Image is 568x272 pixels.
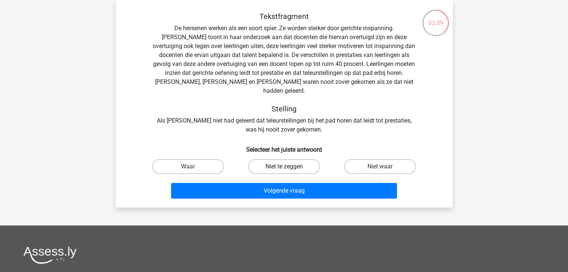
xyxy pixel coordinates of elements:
div: 02:39 [422,9,450,28]
div: De hersenen werken als een soort spier. Ze worden sterker door gerichte inspanning. [PERSON_NAME]... [128,12,441,134]
label: Niet te zeggen [248,159,320,174]
h6: Selecteer het juiste antwoord [128,140,441,153]
img: Assessly logo [24,246,77,264]
label: Waar [152,159,224,174]
h5: Tekstfragment [152,12,417,21]
label: Niet waar [344,159,416,174]
h5: Stelling [152,104,417,113]
button: Volgende vraag [171,183,397,199]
